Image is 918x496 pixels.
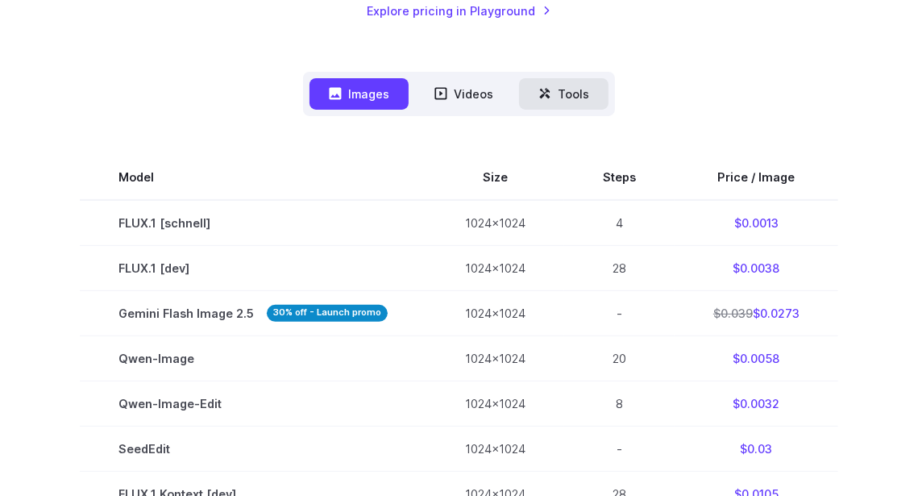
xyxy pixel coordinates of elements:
[80,245,426,290] td: FLUX.1 [dev]
[80,200,426,246] td: FLUX.1 [schnell]
[80,336,426,381] td: Qwen-Image
[426,336,564,381] td: 1024x1024
[426,290,564,336] td: 1024x1024
[564,155,675,200] th: Steps
[675,381,838,426] td: $0.0032
[309,78,409,110] button: Images
[675,290,838,336] td: $0.0273
[80,426,426,471] td: SeedEdit
[426,381,564,426] td: 1024x1024
[675,155,838,200] th: Price / Image
[118,304,388,323] span: Gemini Flash Image 2.5
[426,426,564,471] td: 1024x1024
[564,245,675,290] td: 28
[426,200,564,246] td: 1024x1024
[426,155,564,200] th: Size
[519,78,609,110] button: Tools
[415,78,513,110] button: Videos
[564,381,675,426] td: 8
[713,306,753,320] s: $0.039
[564,336,675,381] td: 20
[267,305,388,322] strong: 30% off - Launch promo
[564,426,675,471] td: -
[564,290,675,336] td: -
[80,381,426,426] td: Qwen-Image-Edit
[367,2,551,20] a: Explore pricing in Playground
[675,336,838,381] td: $0.0058
[564,200,675,246] td: 4
[426,245,564,290] td: 1024x1024
[675,200,838,246] td: $0.0013
[675,426,838,471] td: $0.03
[80,155,426,200] th: Model
[675,245,838,290] td: $0.0038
